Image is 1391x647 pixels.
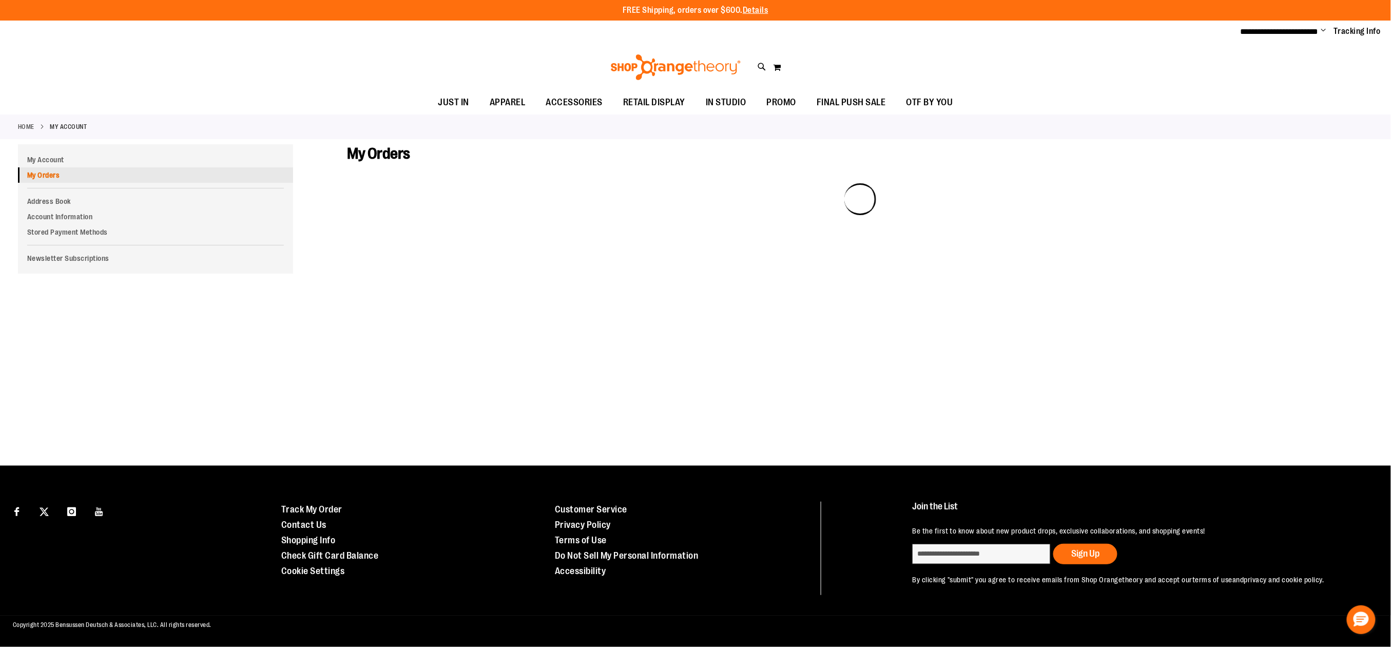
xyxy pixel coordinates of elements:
a: Account Information [18,209,293,224]
button: Sign Up [1053,544,1117,564]
a: Customer Service [555,504,627,515]
a: OTF BY YOU [896,91,963,115]
a: Visit our Instagram page [63,502,81,520]
img: Twitter [40,507,49,517]
input: enter email [912,544,1051,564]
a: My Orders [18,167,293,183]
a: Newsletter Subscriptions [18,251,293,266]
a: Accessibility [555,566,606,576]
a: Visit our Facebook page [8,502,26,520]
a: PROMO [757,91,807,115]
a: Home [18,122,34,131]
a: RETAIL DISPLAY [613,91,696,115]
a: Visit our Youtube page [90,502,108,520]
p: By clicking "submit" you agree to receive emails from Shop Orangetheory and accept our and [912,575,1360,585]
span: FINAL PUSH SALE [817,91,886,114]
a: JUST IN [428,91,480,115]
h4: Join the List [912,502,1360,521]
a: Contact Us [281,520,326,530]
span: OTF BY YOU [906,91,953,114]
img: Shop Orangetheory [609,54,742,80]
p: FREE Shipping, orders over $600. [623,5,768,16]
button: Account menu [1321,26,1326,36]
a: Shopping Info [281,535,336,545]
span: PROMO [767,91,797,114]
a: Details [743,6,768,15]
a: privacy and cookie policy. [1244,576,1324,584]
span: Sign Up [1071,548,1099,559]
a: terms of use [1192,576,1232,584]
span: JUST IN [438,91,470,114]
span: IN STUDIO [706,91,746,114]
a: Track My Order [281,504,342,515]
a: ACCESSORIES [536,91,613,115]
a: My Account [18,152,293,167]
a: Visit our X page [35,502,53,520]
span: My Orders [347,145,411,162]
a: Cookie Settings [281,566,345,576]
a: APPAREL [479,91,536,115]
span: ACCESSORIES [546,91,603,114]
span: Copyright 2025 Bensussen Deutsch & Associates, LLC. All rights reserved. [13,621,211,629]
a: Terms of Use [555,535,607,545]
a: Check Gift Card Balance [281,550,379,561]
a: Tracking Info [1334,26,1381,37]
button: Hello, have a question? Let’s chat. [1347,605,1376,634]
a: Stored Payment Methods [18,224,293,240]
a: Address Book [18,194,293,209]
a: FINAL PUSH SALE [806,91,896,115]
strong: My Account [50,122,87,131]
p: Be the first to know about new product drops, exclusive collaborations, and shopping events! [912,526,1360,536]
a: IN STUDIO [696,91,757,115]
a: Privacy Policy [555,520,611,530]
span: APPAREL [490,91,526,114]
a: Do Not Sell My Personal Information [555,550,699,561]
span: RETAIL DISPLAY [623,91,685,114]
